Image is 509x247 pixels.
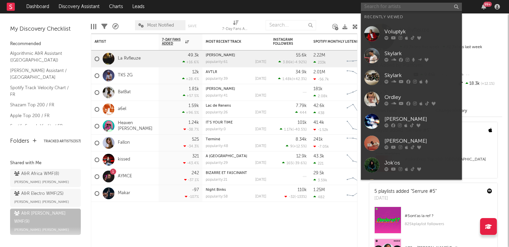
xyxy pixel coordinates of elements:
[361,67,462,89] a: Skylark
[296,154,307,158] div: 12.9k
[183,127,199,132] div: -38.7 %
[162,38,183,46] span: 7-Day Fans Added
[189,120,199,125] div: 1.24k
[293,77,306,81] span: +42.3 %
[313,161,324,166] div: 221
[313,137,323,142] div: 241k
[313,128,328,132] div: -1.52k
[286,144,307,148] div: ( )
[189,104,199,108] div: 1.59k
[296,70,307,74] div: 34.9k
[405,220,492,228] div: 825k playlist followers
[14,170,59,178] div: A&R Africa WMF ( 8 )
[405,212,492,220] div: # 5 on t'as la ref ?
[183,94,199,98] div: +57.5 %
[206,178,227,182] div: popularity: 21
[313,53,325,58] div: 2.22M
[282,77,292,81] span: 1.48k
[298,188,307,192] div: 110k
[206,154,247,158] a: À [GEOGRAPHIC_DATA]
[10,84,74,98] a: Spotify Track Velocity Chart / FR
[294,128,306,132] span: -40.5 %
[384,115,459,123] div: [PERSON_NAME]
[313,104,325,108] div: 42.6k
[14,190,64,198] div: A&R Electro WMF ( 25 )
[278,77,307,81] div: ( )
[384,71,459,79] div: Skylark
[118,90,131,95] a: BatBat
[255,195,266,199] div: [DATE]
[278,60,307,64] div: ( )
[206,104,266,108] div: Lac de Renens
[313,144,329,149] div: -7.05k
[182,110,199,115] div: +96.5 %
[206,121,233,125] a: IT'S YOUR TIME
[206,111,228,114] div: popularity: 26
[255,60,266,64] div: [DATE]
[222,25,249,33] div: 7-Day Fans Added (7-Day Fans Added)
[369,207,497,239] a: #5ont'as la ref ?825kplaylist followers
[192,137,199,142] div: 525
[344,67,374,84] svg: Chart title
[313,60,326,65] div: 233k
[188,24,197,28] button: Save
[44,140,81,143] button: Tracked Artists(357)
[206,171,247,175] a: BIZARRE ET FASCINANT
[10,40,81,48] div: Recommended
[289,195,295,199] span: -32
[222,17,249,36] div: 7-Day Fans Added (7-Day Fans Added)
[14,198,69,206] span: [PERSON_NAME] [PERSON_NAME]
[118,157,130,163] a: kissed
[10,122,74,130] a: Spotify Search Virality / FR
[361,45,462,67] a: Skylark
[384,28,459,36] div: Voluptyk
[10,169,81,187] a: A&R Africa WMF(8)[PERSON_NAME] [PERSON_NAME]
[206,188,226,192] a: Night Binks
[298,120,307,125] div: 101k
[296,53,307,58] div: 55.6k
[206,121,266,125] div: IT'S YOUR TIME
[14,226,69,234] span: [PERSON_NAME] [PERSON_NAME]
[361,3,462,11] input: Search for artists
[206,138,266,141] div: Terminé
[457,71,502,79] div: --
[344,101,374,118] svg: Chart title
[344,185,374,202] svg: Chart title
[361,132,462,154] a: [PERSON_NAME]
[206,154,266,158] div: À Paris
[255,94,266,98] div: [DATE]
[344,168,374,185] svg: Chart title
[481,4,486,9] button: 99+
[10,209,81,235] a: A&R [PERSON_NAME] WMF(9)[PERSON_NAME] [PERSON_NAME]
[192,188,199,192] div: -97
[284,195,307,199] div: ( )
[118,56,141,62] a: La Rvfleuze
[313,77,329,81] div: -56.7k
[206,94,228,98] div: popularity: 41
[206,60,228,64] div: popularity: 61
[118,140,130,146] a: Fallon
[10,137,29,145] div: Folders
[296,195,306,199] span: -133 %
[361,23,462,45] a: Voluptyk
[255,77,266,81] div: [DATE]
[294,145,306,148] span: +12.5 %
[313,40,364,44] div: Spotify Monthly Listeners
[457,79,502,88] div: 18.3k
[313,94,328,98] div: 2.08k
[10,25,81,33] div: My Discovery Checklist
[112,17,118,36] div: A&R Pipeline
[255,144,266,148] div: [DATE]
[273,38,297,46] div: Instagram Followers
[118,174,132,179] a: AYMCE
[183,161,199,165] div: -43.4 %
[206,87,266,91] div: La Mèche
[192,171,199,175] div: 242
[255,178,266,182] div: [DATE]
[183,144,199,148] div: -34.3 %
[384,137,459,145] div: [PERSON_NAME]
[118,106,126,112] a: a6el
[361,110,462,132] a: [PERSON_NAME]
[206,144,228,148] div: popularity: 48
[283,61,293,64] span: 3.86k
